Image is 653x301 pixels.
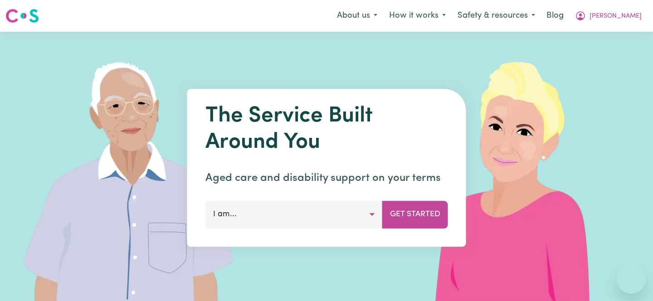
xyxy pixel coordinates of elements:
p: Aged care and disability support on your terms [205,170,448,186]
button: Safety & resources [452,6,541,25]
a: Careseekers logo [5,5,39,26]
img: Careseekers logo [5,8,39,24]
a: Blog [541,6,569,26]
iframe: Button to launch messaging window [617,265,646,294]
button: About us [331,6,383,25]
span: [PERSON_NAME] [590,11,642,21]
h1: The Service Built Around You [205,103,448,155]
button: My Account [569,6,648,25]
button: I am... [205,201,383,228]
button: How it works [383,6,452,25]
button: Get Started [382,201,448,228]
